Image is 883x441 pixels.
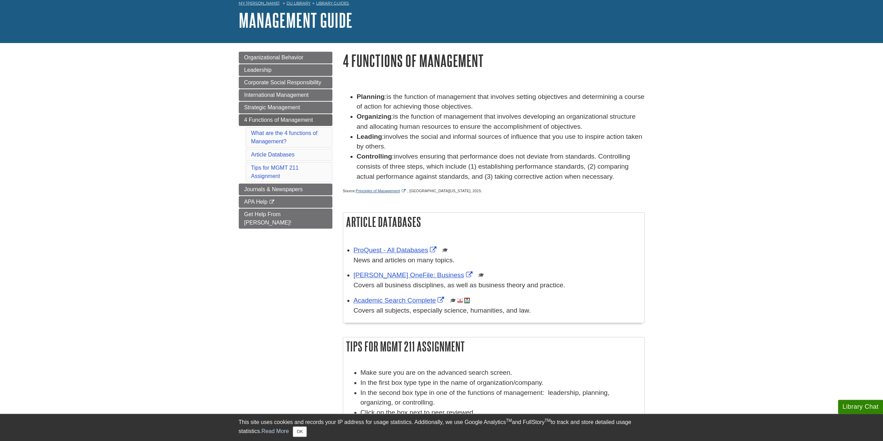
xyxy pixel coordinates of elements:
[239,418,645,437] div: This site uses cookies and records your IP address for usage statistics. Additionally, we use Goo...
[357,93,385,100] strong: Planning
[239,209,332,229] a: Get Help From [PERSON_NAME]!
[244,67,272,73] span: Leadership
[450,298,456,303] img: Scholarly or Peer Reviewed
[354,297,446,304] a: Link opens in new window
[239,114,332,126] a: 4 Functions of Management
[442,247,448,253] img: Scholarly or Peer Reviewed
[357,113,636,130] span: is the function of management that involves developing an organizational structure and allocating...
[244,186,303,192] span: Journals & Newspapers
[357,153,392,160] strong: Controlling
[464,298,470,303] img: MeL (Michigan electronic Library)
[357,133,642,150] span: involves the social and informal sources of influence that you use to inspire action taken by oth...
[356,189,407,193] a: Link opens in new window
[244,54,304,60] span: Organizational Behavior
[316,1,349,6] a: Library Guides
[244,199,268,205] span: APA Help
[457,298,463,303] img: Audio & Video
[244,211,291,226] span: Get Help From [PERSON_NAME]!
[478,272,484,278] img: Scholarly or Peer Reviewed
[357,132,645,152] li: :
[239,52,332,63] a: Organizational Behavior
[239,64,332,76] a: Leadership
[251,130,317,144] a: What are the 4 functions of Management?
[287,1,311,6] a: DU Library
[357,113,391,120] strong: Organizing
[239,184,332,195] a: Journals & Newspapers
[545,418,551,423] sup: TM
[244,104,300,110] span: Strategic Management
[360,368,641,378] li: Make sure you are on the advanced search screen.
[343,52,645,69] h1: 4 Functions of Management
[838,400,883,414] button: Library Chat
[357,93,645,110] span: is the function of management that involves setting objectives and determining a course of action...
[360,408,641,418] li: Click on the box next to peer reviewed.
[293,426,306,437] button: Close
[506,418,512,423] sup: TM
[343,189,482,193] span: Source: , [GEOGRAPHIC_DATA][US_STATE], 2015.
[239,52,332,229] div: Guide Page Menu
[239,0,280,6] a: My [PERSON_NAME]
[357,112,645,132] li: :
[357,153,630,180] span: involves ensuring that performance does not deviate from standards. Controlling consists of three...
[360,388,641,408] li: In the second box type in one of the functions of management: leadership, planning, organizing, o...
[239,9,353,31] a: Management Guide
[269,200,275,204] i: This link opens in a new window
[251,152,295,158] a: Article Databases
[343,213,644,231] h2: Article Databases
[244,117,313,123] span: 4 Functions of Management
[354,271,474,279] a: Link opens in new window
[354,255,641,265] p: News and articles on many topics.
[239,89,332,101] a: International Management
[354,246,438,254] a: Link opens in new window
[343,337,644,356] h2: Tips for MGMT 211 Assignment
[244,92,309,98] span: International Management
[239,196,332,208] a: APA Help
[244,79,321,85] span: Corporate Social Responsibility
[357,92,645,112] li: :
[360,378,641,388] li: In the first box type type in the name of organization/company.
[239,102,332,113] a: Strategic Management
[354,280,641,290] p: Covers all business disciplines, as well as business theory and practice.
[251,165,299,179] a: Tips for MGMT 211 Assignment
[357,133,382,140] strong: Leading
[239,77,332,88] a: Corporate Social Responsibility
[354,306,641,316] p: Covers all subjects, especially science, humanities, and law.
[261,428,289,434] a: Read More
[357,152,645,181] li: :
